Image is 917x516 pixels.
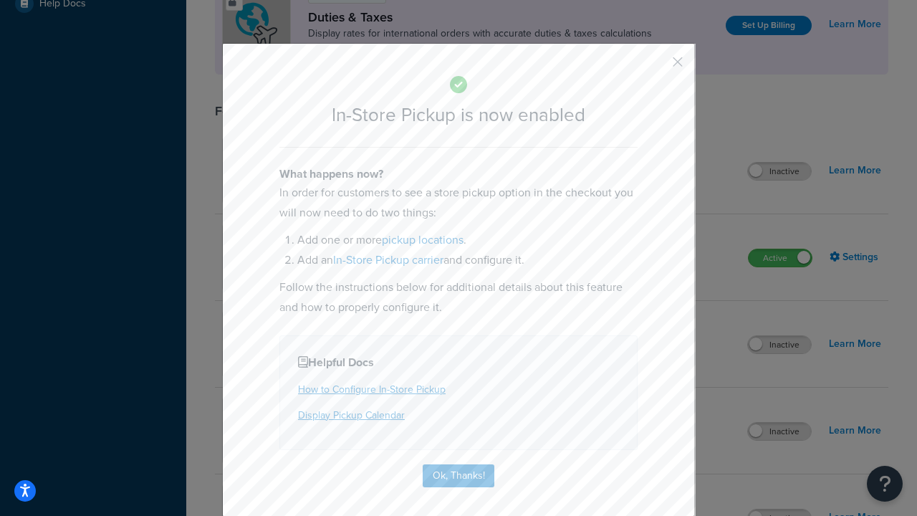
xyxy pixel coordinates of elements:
li: Add one or more . [297,230,638,250]
h2: In-Store Pickup is now enabled [279,105,638,125]
li: Add an and configure it. [297,250,638,270]
p: In order for customers to see a store pickup option in the checkout you will now need to do two t... [279,183,638,223]
a: pickup locations [382,231,464,248]
h4: Helpful Docs [298,354,619,371]
a: In-Store Pickup carrier [333,252,443,268]
a: How to Configure In-Store Pickup [298,382,446,397]
p: Follow the instructions below for additional details about this feature and how to properly confi... [279,277,638,317]
button: Ok, Thanks! [423,464,494,487]
h4: What happens now? [279,166,638,183]
a: Display Pickup Calendar [298,408,405,423]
